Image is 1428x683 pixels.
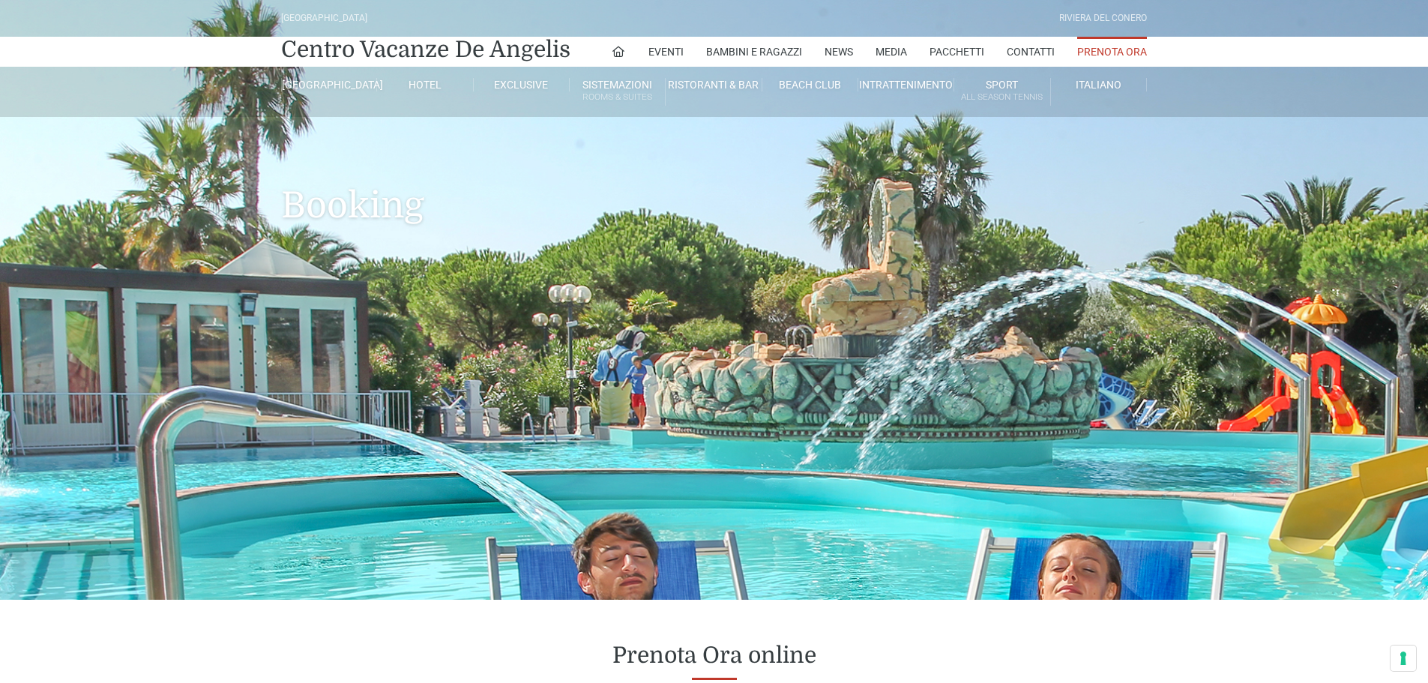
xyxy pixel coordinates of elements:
[858,78,954,91] a: Intrattenimento
[930,37,984,67] a: Pacchetti
[1391,646,1416,671] button: Le tue preferenze relative al consenso per le tecnologie di tracciamento
[648,37,684,67] a: Eventi
[666,78,762,91] a: Ristoranti & Bar
[954,90,1049,104] small: All Season Tennis
[1077,37,1147,67] a: Prenota Ora
[281,78,377,91] a: [GEOGRAPHIC_DATA]
[377,78,473,91] a: Hotel
[762,78,858,91] a: Beach Club
[1007,37,1055,67] a: Contatti
[825,37,853,67] a: News
[570,78,666,106] a: SistemazioniRooms & Suites
[954,78,1050,106] a: SportAll Season Tennis
[1076,79,1121,91] span: Italiano
[1051,78,1147,91] a: Italiano
[281,11,367,25] div: [GEOGRAPHIC_DATA]
[1059,11,1147,25] div: Riviera Del Conero
[474,78,570,91] a: Exclusive
[281,117,1147,249] h1: Booking
[706,37,802,67] a: Bambini e Ragazzi
[876,37,907,67] a: Media
[281,642,1147,669] h2: Prenota Ora online
[570,90,665,104] small: Rooms & Suites
[281,34,570,64] a: Centro Vacanze De Angelis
